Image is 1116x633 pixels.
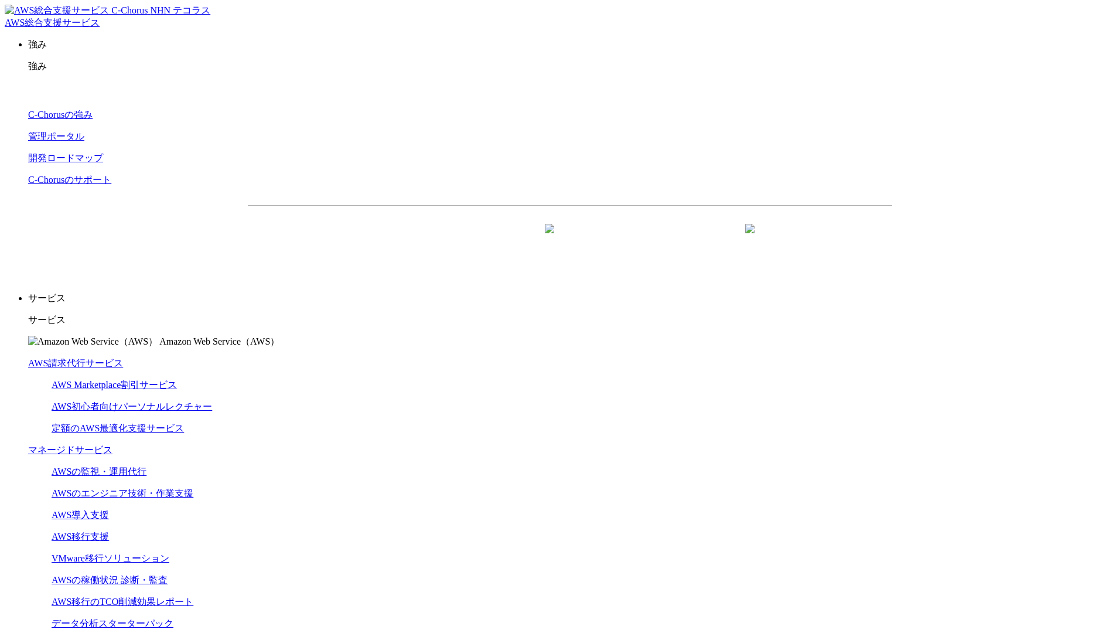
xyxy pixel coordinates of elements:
a: マネージドサービス [28,445,112,455]
a: 資料を請求する [376,224,564,254]
a: AWSの監視・運用代行 [52,467,146,477]
a: AWS請求代行サービス [28,358,123,368]
a: データ分析スターターパック [52,618,173,628]
a: 開発ロードマップ [28,153,103,163]
img: 矢印 [545,224,554,254]
a: AWS移行支援 [52,532,109,542]
a: VMware移行ソリューション [52,553,169,563]
p: サービス [28,292,1111,305]
img: Amazon Web Service（AWS） [28,336,158,348]
p: サービス [28,314,1111,326]
span: Amazon Web Service（AWS） [159,336,279,346]
a: AWS Marketplace割引サービス [52,380,177,390]
img: 矢印 [745,224,755,254]
a: AWS総合支援サービス C-Chorus NHN テコラスAWS総合支援サービス [5,5,210,28]
a: 管理ポータル [28,131,84,141]
a: AWSのエンジニア技術・作業支援 [52,488,193,498]
a: AWS移行のTCO削減効果レポート [52,597,193,607]
a: AWS導入支援 [52,510,109,520]
img: AWS総合支援サービス C-Chorus [5,5,148,17]
p: 強み [28,60,1111,73]
a: C-Chorusのサポート [28,175,111,185]
a: AWSの稼働状況 診断・監査 [52,575,168,585]
a: 定額のAWS最適化支援サービス [52,423,184,433]
a: まずは相談する [576,224,765,254]
a: AWS初心者向けパーソナルレクチャー [52,401,212,411]
a: C-Chorusの強み [28,110,93,120]
p: 強み [28,39,1111,51]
